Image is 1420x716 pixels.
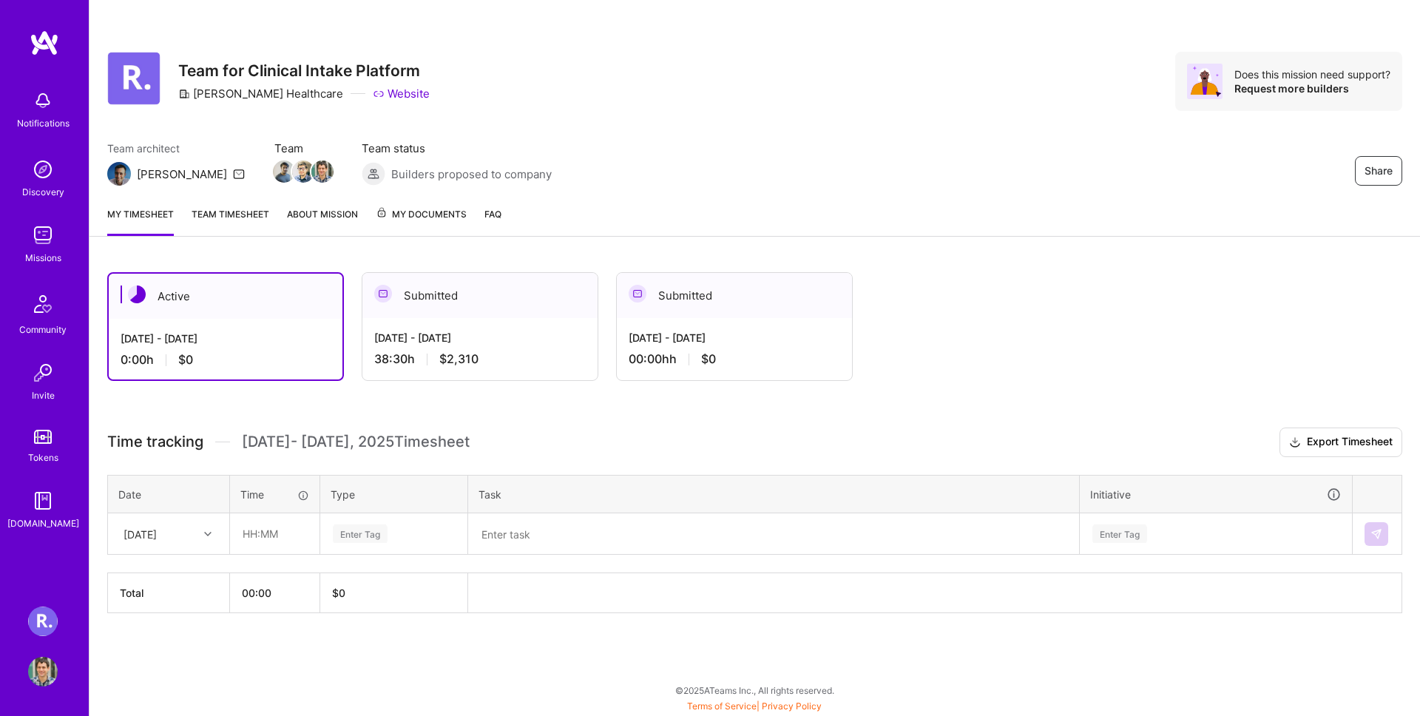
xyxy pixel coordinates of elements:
div: [PERSON_NAME] Healthcare [178,86,343,101]
div: [DATE] - [DATE] [629,330,840,345]
div: 0:00 h [121,352,331,368]
a: Team Member Avatar [274,159,294,184]
a: Team Member Avatar [294,159,313,184]
img: Submitted [629,285,646,303]
a: Roger Healthcare: Team for Clinical Intake Platform [24,607,61,636]
img: Invite [28,358,58,388]
div: Time [240,487,309,502]
img: discovery [28,155,58,184]
img: Active [128,286,146,303]
img: User Avatar [28,657,58,686]
i: icon Mail [233,168,245,180]
h3: Team for Clinical Intake Platform [178,61,430,80]
th: Date [108,475,230,513]
div: Notifications [17,115,70,131]
div: Discovery [22,184,64,200]
span: My Documents [376,206,467,223]
a: FAQ [484,206,501,236]
div: Submitted [617,273,852,318]
div: 00:00h h [629,351,840,367]
span: Time tracking [107,433,203,451]
img: teamwork [28,220,58,250]
div: [DATE] - [DATE] [374,330,586,345]
span: Team architect [107,141,245,156]
div: Does this mission need support? [1234,67,1390,81]
img: guide book [28,486,58,516]
i: icon Chevron [204,530,212,538]
div: [DOMAIN_NAME] [7,516,79,531]
span: Team [274,141,332,156]
div: Initiative [1090,486,1342,503]
div: Request more builders [1234,81,1390,95]
a: My timesheet [107,206,174,236]
img: Team Architect [107,162,131,186]
div: Invite [32,388,55,403]
a: User Avatar [24,657,61,686]
span: Share [1365,163,1393,178]
a: About Mission [287,206,358,236]
th: Total [108,573,230,613]
th: Type [320,475,468,513]
span: Team status [362,141,552,156]
img: Avatar [1187,64,1223,99]
img: Community [25,286,61,322]
div: 38:30 h [374,351,586,367]
span: $2,310 [439,351,479,367]
button: Share [1355,156,1402,186]
div: Enter Tag [1092,522,1147,545]
div: Submitted [362,273,598,318]
span: $0 [178,352,193,368]
th: Task [468,475,1080,513]
a: Team Member Avatar [313,159,332,184]
div: [DATE] - [DATE] [121,331,331,346]
img: Team Member Avatar [292,161,314,183]
span: | [687,700,822,712]
i: icon Download [1289,435,1301,450]
span: Builders proposed to company [391,166,552,182]
button: Export Timesheet [1279,428,1402,457]
a: Terms of Service [687,700,757,712]
img: Submitted [374,285,392,303]
div: Enter Tag [333,522,388,545]
span: [DATE] - [DATE] , 2025 Timesheet [242,433,470,451]
div: © 2025 ATeams Inc., All rights reserved. [89,672,1420,709]
img: Team Member Avatar [311,161,334,183]
span: $ 0 [332,587,345,599]
div: Community [19,322,67,337]
img: tokens [34,430,52,444]
div: Missions [25,250,61,266]
img: bell [28,86,58,115]
img: Submit [1370,528,1382,540]
img: Roger Healthcare: Team for Clinical Intake Platform [28,607,58,636]
img: Company Logo [107,52,160,105]
a: Privacy Policy [762,700,822,712]
div: [DATE] [124,526,157,541]
img: Builders proposed to company [362,162,385,186]
img: Team Member Avatar [273,161,295,183]
a: Website [373,86,430,101]
a: My Documents [376,206,467,236]
input: HH:MM [231,514,319,553]
th: 00:00 [230,573,320,613]
a: Team timesheet [192,206,269,236]
i: icon CompanyGray [178,88,190,100]
div: Active [109,274,342,319]
span: $0 [701,351,716,367]
div: Tokens [28,450,58,465]
img: logo [30,30,59,56]
div: [PERSON_NAME] [137,166,227,182]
